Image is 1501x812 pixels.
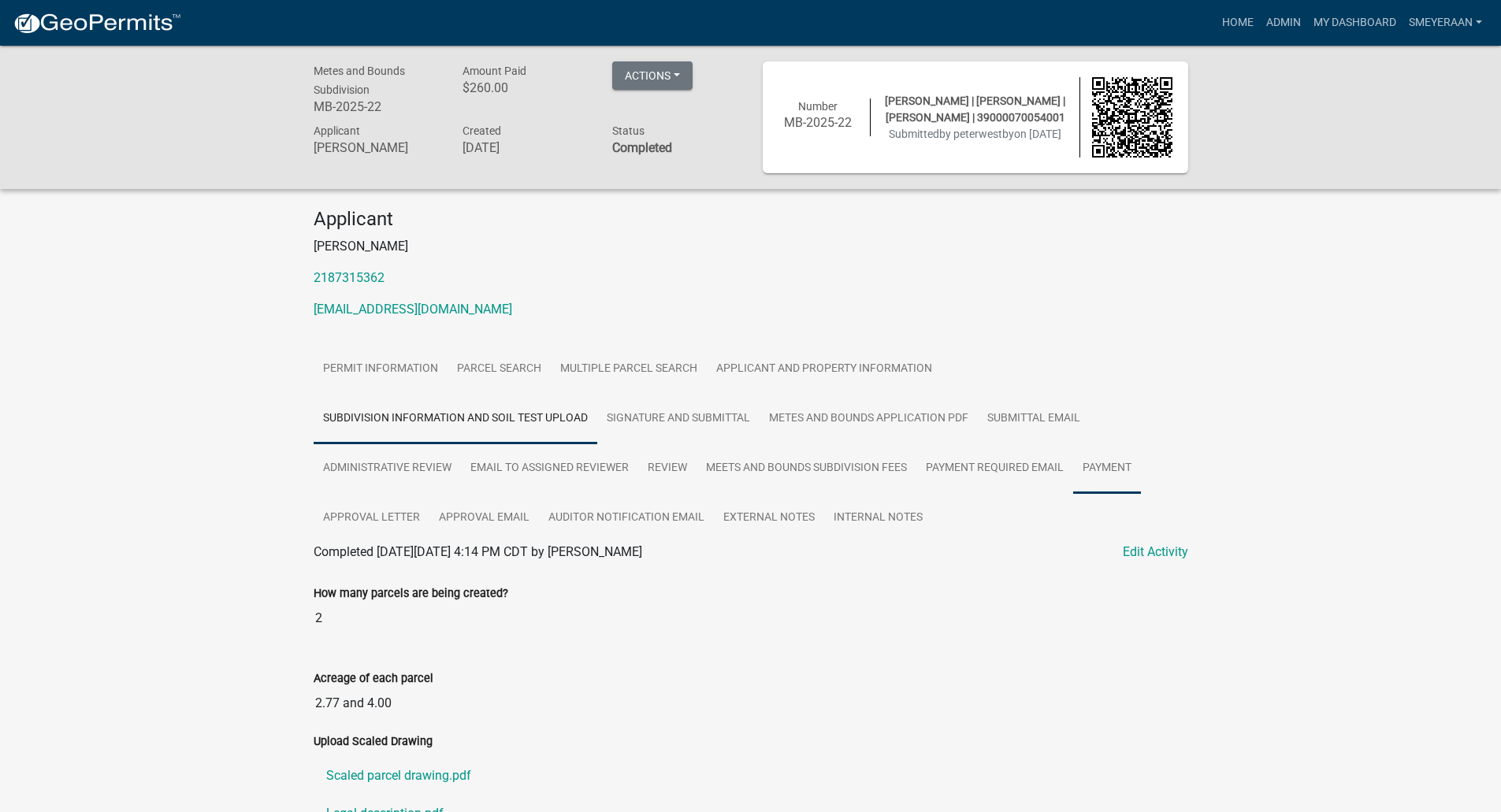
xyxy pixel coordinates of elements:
a: Admin [1260,8,1307,38]
span: [PERSON_NAME] | [PERSON_NAME] | [PERSON_NAME] | 39000070054001 [885,95,1065,124]
a: Edit Activity [1123,543,1188,562]
a: Permit Information [314,344,448,395]
h6: MB-2025-22 [778,115,859,130]
a: Meets and Bounds Subdivision Fees [697,443,916,494]
span: Created [463,124,501,137]
a: My Dashboard [1307,8,1403,38]
a: Administrative Review [314,443,461,494]
a: Submittal Email [978,394,1090,444]
a: [EMAIL_ADDRESS][DOMAIN_NAME] [314,302,512,317]
a: Applicant and Property Information [707,344,942,395]
span: Submitted on [DATE] [889,128,1061,140]
h6: MB-2025-22 [314,99,440,114]
a: Email to Assigned Reviewer [461,443,638,494]
span: by peterwestby [939,128,1014,140]
img: QR code [1092,77,1172,158]
a: 2187315362 [314,270,385,285]
a: Smeyeraan [1403,8,1488,38]
span: Number [798,100,838,113]
a: Review [638,443,697,494]
label: How many parcels are being created? [314,588,508,599]
a: Approval Email [429,493,539,543]
a: Subdivision Information and Soil Test Upload [314,394,597,444]
a: Payment [1073,443,1141,494]
a: Auditor Notification Email [539,493,714,543]
a: Internal Notes [824,493,932,543]
p: [PERSON_NAME] [314,237,1188,256]
a: Scaled parcel drawing.pdf [314,757,1188,795]
a: Parcel search [448,344,551,395]
button: Actions [612,61,693,90]
h6: [PERSON_NAME] [314,140,440,155]
span: Status [612,124,645,137]
label: Acreage of each parcel [314,673,433,684]
strong: Completed [612,140,672,155]
a: Metes and Bounds Application PDF [760,394,978,444]
span: Applicant [314,124,360,137]
h6: [DATE] [463,140,589,155]
span: Amount Paid [463,65,526,77]
a: Multiple Parcel Search [551,344,707,395]
label: Upload Scaled Drawing [314,736,433,747]
a: Approval Letter [314,493,429,543]
span: Completed [DATE][DATE] 4:14 PM CDT by [PERSON_NAME] [314,544,642,559]
a: Home [1216,8,1260,38]
h6: $260.00 [463,80,589,95]
a: Signature and Submittal [597,394,760,444]
a: External Notes [714,493,824,543]
span: Metes and Bounds Subdivision [314,65,405,96]
a: Payment Required Email [916,443,1073,494]
h4: Applicant [314,208,1188,231]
